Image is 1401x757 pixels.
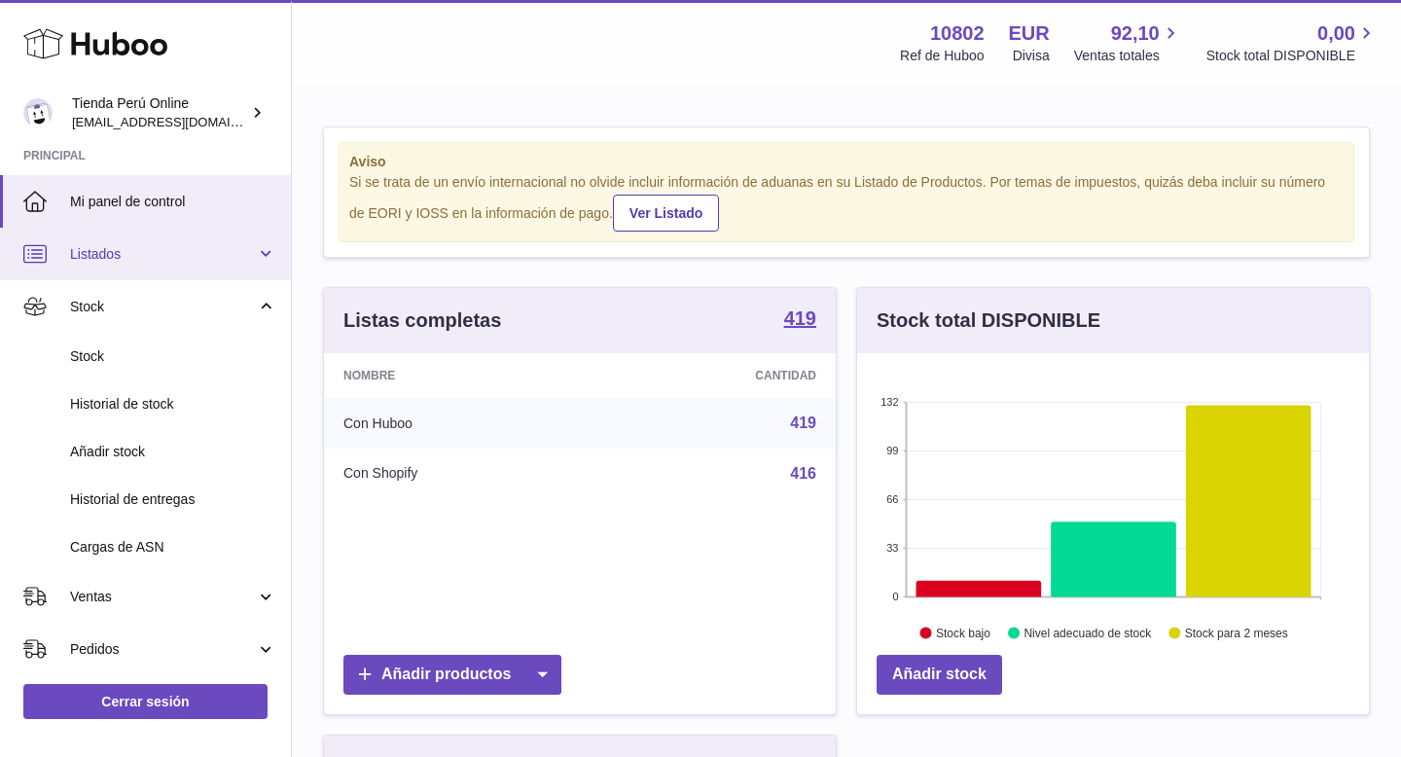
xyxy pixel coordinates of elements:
[70,193,276,211] span: Mi panel de control
[343,307,501,334] h3: Listas completas
[1185,626,1288,639] text: Stock para 2 meses
[886,493,898,505] text: 66
[877,307,1100,334] h3: Stock total DISPONIBLE
[72,114,286,129] span: [EMAIL_ADDRESS][DOMAIN_NAME]
[886,445,898,456] text: 99
[324,398,595,449] td: Con Huboo
[1317,20,1355,47] span: 0,00
[1013,47,1050,65] div: Divisa
[892,591,898,602] text: 0
[886,542,898,554] text: 33
[784,308,816,328] strong: 419
[70,588,256,606] span: Ventas
[23,684,268,719] a: Cerrar sesión
[880,396,898,408] text: 132
[324,449,595,499] td: Con Shopify
[790,415,816,431] a: 419
[1074,20,1182,65] a: 92,10 Ventas totales
[1024,626,1152,639] text: Nivel adecuado de stock
[900,47,984,65] div: Ref de Huboo
[70,347,276,366] span: Stock
[349,153,1344,171] strong: Aviso
[324,353,595,398] th: Nombre
[70,395,276,414] span: Historial de stock
[613,195,719,232] a: Ver Listado
[70,640,256,659] span: Pedidos
[72,94,247,131] div: Tienda Perú Online
[936,626,990,639] text: Stock bajo
[1009,20,1050,47] strong: EUR
[1074,47,1182,65] span: Ventas totales
[877,655,1002,695] a: Añadir stock
[930,20,985,47] strong: 10802
[70,538,276,557] span: Cargas de ASN
[23,98,53,127] img: contacto@tiendaperuonline.com
[343,655,561,695] a: Añadir productos
[70,490,276,509] span: Historial de entregas
[790,465,816,482] a: 416
[70,245,256,264] span: Listados
[70,443,276,461] span: Añadir stock
[349,173,1344,232] div: Si se trata de un envío internacional no olvide incluir información de aduanas en su Listado de P...
[70,298,256,316] span: Stock
[595,353,836,398] th: Cantidad
[1206,47,1378,65] span: Stock total DISPONIBLE
[1111,20,1160,47] span: 92,10
[1206,20,1378,65] a: 0,00 Stock total DISPONIBLE
[784,308,816,332] a: 419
